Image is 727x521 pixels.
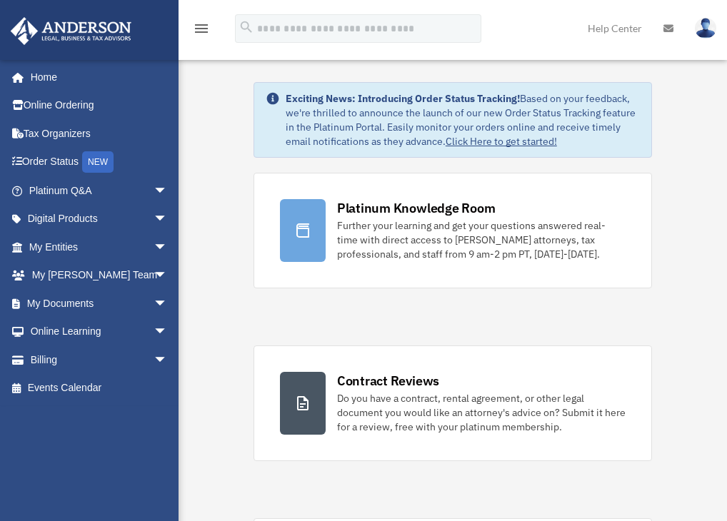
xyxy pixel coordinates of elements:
span: arrow_drop_down [154,233,182,262]
a: Events Calendar [10,374,189,403]
img: Anderson Advisors Platinum Portal [6,17,136,45]
div: NEW [82,151,114,173]
div: Contract Reviews [337,372,439,390]
a: menu [193,25,210,37]
i: menu [193,20,210,37]
strong: Exciting News: Introducing Order Status Tracking! [286,92,520,105]
span: arrow_drop_down [154,176,182,206]
div: Further your learning and get your questions answered real-time with direct access to [PERSON_NAM... [337,218,626,261]
a: Tax Organizers [10,119,189,148]
img: User Pic [695,18,716,39]
div: Do you have a contract, rental agreement, or other legal document you would like an attorney's ad... [337,391,626,434]
span: arrow_drop_down [154,261,182,290]
span: arrow_drop_down [154,318,182,347]
a: Digital Productsarrow_drop_down [10,205,189,233]
i: search [239,19,254,35]
a: Platinum Knowledge Room Further your learning and get your questions answered real-time with dire... [254,173,652,288]
a: My Entitiesarrow_drop_down [10,233,189,261]
a: My Documentsarrow_drop_down [10,289,189,318]
a: Home [10,63,182,91]
a: Online Ordering [10,91,189,120]
span: arrow_drop_down [154,289,182,318]
a: Contract Reviews Do you have a contract, rental agreement, or other legal document you would like... [254,345,652,461]
a: Order StatusNEW [10,148,189,177]
a: Platinum Q&Aarrow_drop_down [10,176,189,205]
div: Based on your feedback, we're thrilled to announce the launch of our new Order Status Tracking fe... [286,91,640,148]
span: arrow_drop_down [154,345,182,375]
span: arrow_drop_down [154,205,182,234]
a: Click Here to get started! [446,135,557,148]
a: Billingarrow_drop_down [10,345,189,374]
div: Platinum Knowledge Room [337,199,496,217]
a: Online Learningarrow_drop_down [10,318,189,346]
a: My [PERSON_NAME] Teamarrow_drop_down [10,261,189,290]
